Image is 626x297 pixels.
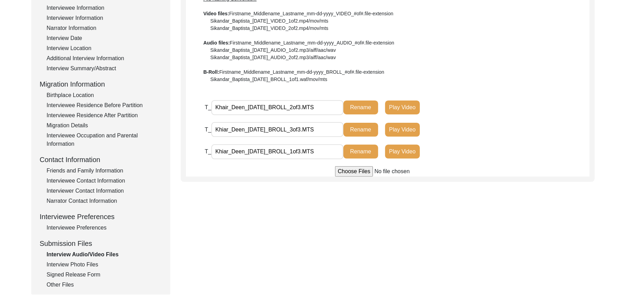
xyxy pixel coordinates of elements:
[47,167,162,175] div: Friends and Family Information
[40,238,162,249] div: Submission Files
[47,91,162,99] div: Birthplace Location
[385,101,420,114] button: Play Video
[47,44,162,53] div: Interview Location
[205,148,211,154] span: T_
[203,40,230,46] b: Audio files:
[343,145,378,159] button: Rename
[47,24,162,32] div: Narrator Information
[47,224,162,232] div: Interviewee Preferences
[203,69,219,75] b: B-Roll:
[385,123,420,137] button: Play Video
[343,101,378,114] button: Rename
[47,131,162,148] div: Interviewee Occupation and Parental Information
[40,211,162,222] div: Interviewee Preferences
[47,260,162,269] div: Interview Photo Files
[47,197,162,205] div: Narrator Contact Information
[47,4,162,12] div: Interviewee Information
[203,11,229,16] b: Video files:
[47,187,162,195] div: Interviewer Contact Information
[40,154,162,165] div: Contact Information
[205,104,211,110] span: T_
[47,111,162,120] div: Interviewee Residence After Partition
[47,281,162,289] div: Other Files
[205,127,211,133] span: T_
[343,123,378,137] button: Rename
[47,250,162,259] div: Interview Audio/Video Files
[47,14,162,22] div: Interviewer Information
[47,177,162,185] div: Interviewee Contact Information
[47,271,162,279] div: Signed Release Form
[47,101,162,110] div: Interviewee Residence Before Partition
[385,145,420,159] button: Play Video
[47,121,162,130] div: Migration Details
[47,54,162,63] div: Additional Interview Information
[40,79,162,89] div: Migration Information
[47,34,162,42] div: Interview Date
[47,64,162,73] div: Interview Summary/Abstract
